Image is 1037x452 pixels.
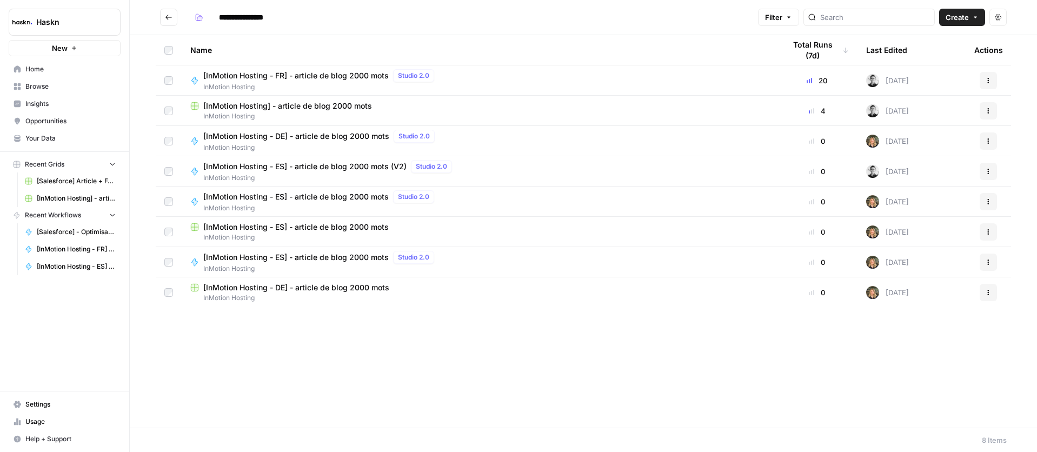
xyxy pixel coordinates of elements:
[866,195,909,208] div: [DATE]
[25,82,116,91] span: Browse
[190,35,768,65] div: Name
[785,35,849,65] div: Total Runs (7d)
[203,173,456,183] span: InMotion Hosting
[203,191,389,202] span: [InMotion Hosting - ES] - article de blog 2000 mots
[9,156,121,172] button: Recent Grids
[25,434,116,444] span: Help + Support
[866,225,909,238] div: [DATE]
[203,143,439,152] span: InMotion Hosting
[866,165,909,178] div: [DATE]
[160,9,177,26] button: Go back
[9,112,121,130] a: Opportunities
[25,210,81,220] span: Recent Workflows
[9,413,121,430] a: Usage
[20,190,121,207] a: [InMotion Hosting] - article de blog 2000 mots
[37,244,116,254] span: [InMotion Hosting - FR] - article de blog 2000 mots
[866,286,909,299] div: [DATE]
[25,134,116,143] span: Your Data
[785,227,849,237] div: 0
[203,282,389,293] span: [InMotion Hosting - DE] - article de blog 2000 mots
[203,203,438,213] span: InMotion Hosting
[9,95,121,112] a: Insights
[866,286,879,299] img: ziyu4k121h9vid6fczkx3ylgkuqx
[398,71,429,81] span: Studio 2.0
[190,232,768,242] span: InMotion Hosting
[9,40,121,56] button: New
[37,262,116,271] span: [InMotion Hosting - ES] - article de blog 2000 mots (V2)
[9,61,121,78] a: Home
[190,130,768,152] a: [InMotion Hosting - DE] - article de blog 2000 motsStudio 2.0InMotion Hosting
[416,162,447,171] span: Studio 2.0
[758,9,799,26] button: Filter
[785,105,849,116] div: 4
[25,64,116,74] span: Home
[398,131,430,141] span: Studio 2.0
[25,116,116,126] span: Opportunities
[9,396,121,413] a: Settings
[25,417,116,427] span: Usage
[190,111,768,121] span: InMotion Hosting
[974,35,1003,65] div: Actions
[866,165,879,178] img: 5iwot33yo0fowbxplqtedoh7j1jy
[20,172,121,190] a: [Salesforce] Article + FAQ + Posts RS / Opti
[9,430,121,448] button: Help + Support
[190,251,768,274] a: [InMotion Hosting - ES] - article de blog 2000 motsStudio 2.0InMotion Hosting
[203,131,389,142] span: [InMotion Hosting - DE] - article de blog 2000 mots
[866,256,879,269] img: ziyu4k121h9vid6fczkx3ylgkuqx
[866,135,879,148] img: ziyu4k121h9vid6fczkx3ylgkuqx
[203,101,372,111] span: [InMotion Hosting] - article de blog 2000 mots
[866,104,879,117] img: 5iwot33yo0fowbxplqtedoh7j1jy
[52,43,68,54] span: New
[37,176,116,186] span: [Salesforce] Article + FAQ + Posts RS / Opti
[866,135,909,148] div: [DATE]
[9,207,121,223] button: Recent Workflows
[9,78,121,95] a: Browse
[866,104,909,117] div: [DATE]
[785,75,849,86] div: 20
[25,400,116,409] span: Settings
[20,258,121,275] a: [InMotion Hosting - ES] - article de blog 2000 mots (V2)
[12,12,32,32] img: Haskn Logo
[785,257,849,268] div: 0
[939,9,985,26] button: Create
[866,225,879,238] img: ziyu4k121h9vid6fczkx3ylgkuqx
[190,282,768,303] a: [InMotion Hosting - DE] - article de blog 2000 motsInMotion Hosting
[785,136,849,147] div: 0
[25,99,116,109] span: Insights
[203,252,389,263] span: [InMotion Hosting - ES] - article de blog 2000 mots
[190,101,768,121] a: [InMotion Hosting] - article de blog 2000 motsInMotion Hosting
[203,70,389,81] span: [InMotion Hosting - FR] - article de blog 2000 mots
[203,161,407,172] span: [InMotion Hosting - ES] - article de blog 2000 mots (V2)
[820,12,930,23] input: Search
[37,227,116,237] span: [Salesforce] - Optimisation occurences
[866,74,909,87] div: [DATE]
[866,195,879,208] img: ziyu4k121h9vid6fczkx3ylgkuqx
[982,435,1007,446] div: 8 Items
[203,222,389,232] span: [InMotion Hosting - ES] - article de blog 2000 mots
[25,159,64,169] span: Recent Grids
[946,12,969,23] span: Create
[190,160,768,183] a: [InMotion Hosting - ES] - article de blog 2000 mots (V2)Studio 2.0InMotion Hosting
[203,264,438,274] span: InMotion Hosting
[190,222,768,242] a: [InMotion Hosting - ES] - article de blog 2000 motsInMotion Hosting
[9,130,121,147] a: Your Data
[765,12,782,23] span: Filter
[785,166,849,177] div: 0
[203,82,438,92] span: InMotion Hosting
[9,9,121,36] button: Workspace: Haskn
[398,192,429,202] span: Studio 2.0
[785,287,849,298] div: 0
[866,35,907,65] div: Last Edited
[190,190,768,213] a: [InMotion Hosting - ES] - article de blog 2000 motsStudio 2.0InMotion Hosting
[37,194,116,203] span: [InMotion Hosting] - article de blog 2000 mots
[866,256,909,269] div: [DATE]
[190,293,768,303] span: InMotion Hosting
[20,241,121,258] a: [InMotion Hosting - FR] - article de blog 2000 mots
[866,74,879,87] img: 5iwot33yo0fowbxplqtedoh7j1jy
[398,252,429,262] span: Studio 2.0
[785,196,849,207] div: 0
[36,17,102,28] span: Haskn
[190,69,768,92] a: [InMotion Hosting - FR] - article de blog 2000 motsStudio 2.0InMotion Hosting
[20,223,121,241] a: [Salesforce] - Optimisation occurences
